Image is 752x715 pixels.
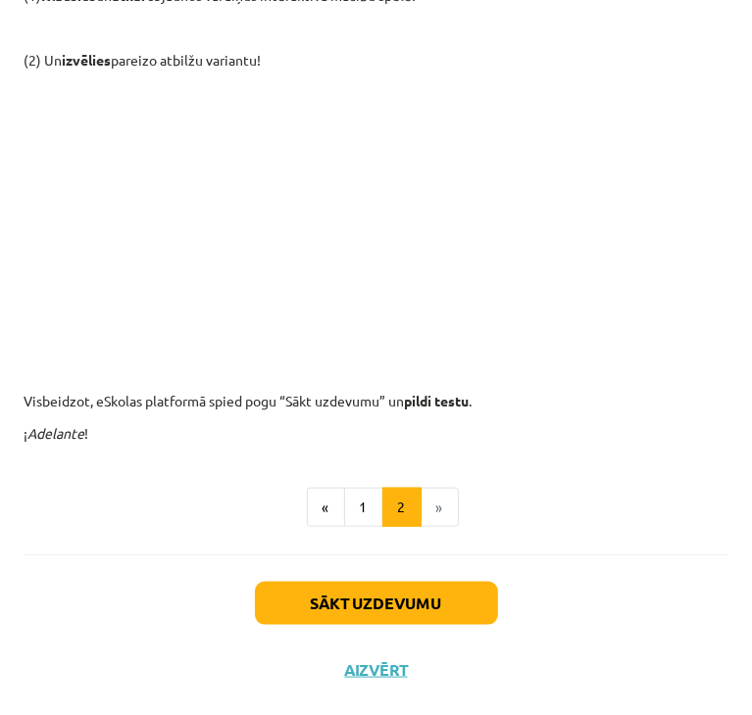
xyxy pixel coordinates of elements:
[24,82,728,374] iframe: 3. nodarbība. Mana māja un darbības vārds ''hay"/ Mi Casa y El Verbo Hay (Haber)
[404,392,469,409] b: pildi testu
[344,488,383,527] button: 1
[255,582,498,625] button: Sākt uzdevumu
[24,50,728,71] p: (2) Un pareizo atbilžu variantu!
[24,423,728,444] p: ¡ !
[307,488,345,527] button: «
[27,424,84,442] i: Adelante
[339,660,414,680] button: Aizvērt
[24,391,728,411] p: Visbeidzot, eSkolas platformā spied pogu “Sākt uzdevumu” un .
[382,488,422,527] button: 2
[62,51,111,69] strong: izvēlies
[24,488,728,527] nav: Page navigation example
